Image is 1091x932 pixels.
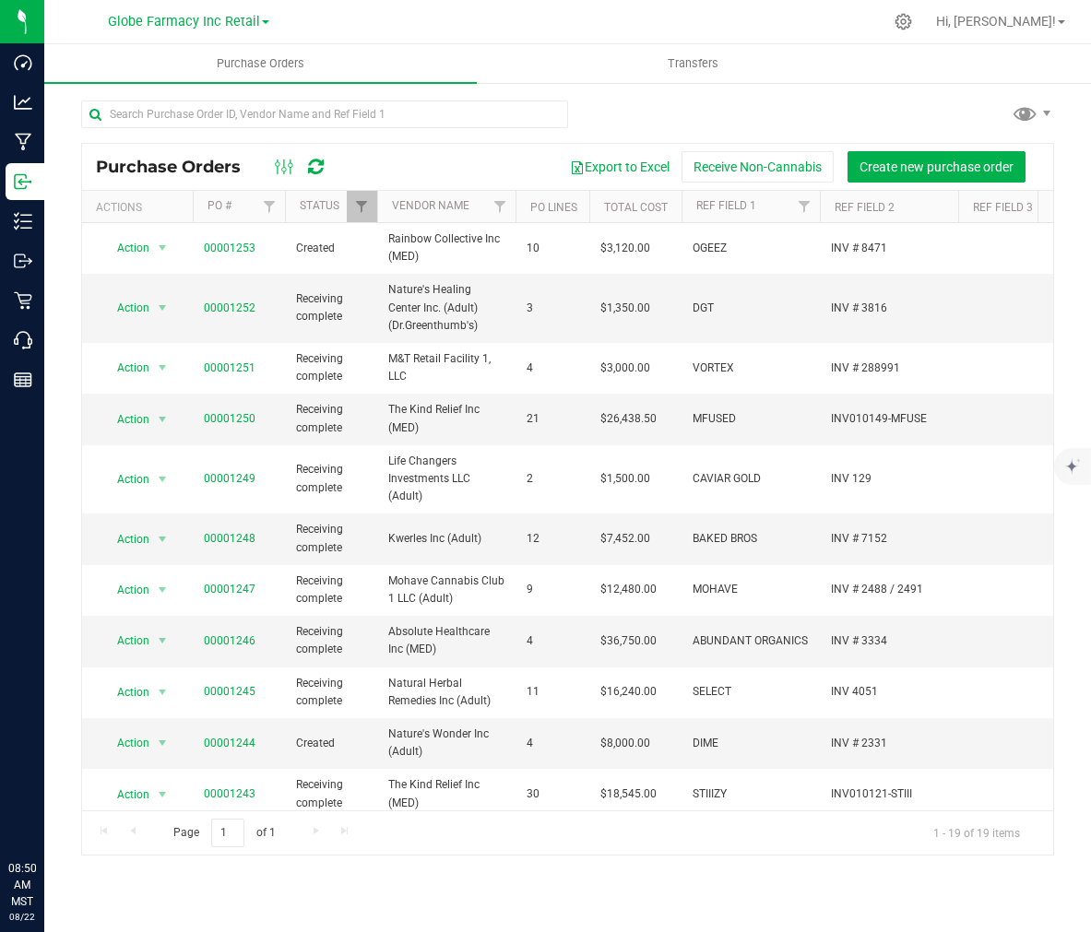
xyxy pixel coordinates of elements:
inline-svg: Inventory [14,212,32,230]
span: MOHAVE [693,581,809,598]
a: Filter [347,191,377,222]
a: 00001246 [204,634,255,647]
span: INV # 2488 / 2491 [831,581,947,598]
a: 00001252 [204,301,255,314]
span: Rainbow Collective Inc (MED) [388,230,504,265]
button: Create new purchase order [848,151,1026,183]
span: Receiving complete [296,521,366,556]
button: Export to Excel [558,151,682,183]
a: Filter [485,191,516,222]
span: INV 129 [831,470,947,488]
span: OGEEZ [693,240,809,257]
span: Action [101,526,150,552]
span: INV # 288991 [831,360,947,377]
span: select [151,577,174,603]
span: CAVIAR GOLD [693,470,809,488]
span: MFUSED [693,410,809,428]
span: INV # 7152 [831,530,947,548]
span: $1,500.00 [600,470,650,488]
span: Natural Herbal Remedies Inc (Adult) [388,675,504,710]
span: Receiving complete [296,401,366,436]
span: INV010149-MFUSE [831,410,947,428]
a: 00001244 [204,737,255,749]
span: Action [101,235,150,261]
span: Receiving complete [296,623,366,658]
button: Receive Non-Cannabis [682,151,834,183]
span: Receiving complete [296,572,366,608]
span: Purchase Orders [192,55,329,72]
span: select [151,466,174,492]
span: INV010121-STIII [831,785,947,803]
span: select [151,628,174,654]
a: PO # [208,199,231,212]
span: Transfers [643,55,743,72]
a: Transfers [477,44,909,83]
span: $26,438.50 [600,410,657,428]
span: 4 [527,735,578,752]
span: Action [101,782,150,808]
span: $3,000.00 [600,360,650,377]
span: VORTEX [693,360,809,377]
span: select [151,782,174,808]
span: Action [101,295,150,321]
span: Action [101,679,150,705]
span: 1 - 19 of 19 items [919,819,1035,846]
span: Nature's Healing Center Inc. (Adult) (Dr.Greenthumb's) [388,281,504,335]
span: Life Changers Investments LLC (Adult) [388,453,504,506]
span: $3,120.00 [600,240,650,257]
a: Purchase Orders [44,44,477,83]
span: $8,000.00 [600,735,650,752]
span: DGT [693,300,809,317]
span: 3 [527,300,578,317]
span: ABUNDANT ORGANICS [693,632,809,650]
span: Created [296,735,366,752]
input: Search Purchase Order ID, Vendor Name and Ref Field 1 [81,100,568,128]
span: 10 [527,240,578,257]
a: Ref Field 2 [835,201,895,214]
inline-svg: Dashboard [14,53,32,72]
span: select [151,355,174,381]
span: $1,350.00 [600,300,650,317]
span: Receiving complete [296,675,366,710]
span: INV # 2331 [831,735,947,752]
span: Create new purchase order [860,159,1014,174]
span: Receiving complete [296,290,366,325]
inline-svg: Call Center [14,331,32,349]
span: Hi, [PERSON_NAME]! [936,14,1056,29]
span: Receiving complete [296,350,366,385]
div: Manage settings [892,13,915,30]
span: Mohave Cannabis Club 1 LLC (Adult) [388,572,504,608]
span: The Kind Relief Inc (MED) [388,776,504,811]
span: select [151,526,174,552]
a: 00001251 [204,361,255,374]
a: Status [300,199,339,212]
inline-svg: Reports [14,371,32,389]
span: Action [101,407,150,432]
span: Purchase Orders [96,157,259,177]
div: Actions [96,201,185,214]
span: Page of 1 [158,819,291,847]
span: BAKED BROS [693,530,809,548]
a: 00001243 [204,787,255,800]
span: Action [101,577,150,603]
inline-svg: Outbound [14,252,32,270]
input: 1 [211,819,244,847]
span: DIME [693,735,809,752]
span: $12,480.00 [600,581,657,598]
span: select [151,407,174,432]
a: 00001248 [204,532,255,545]
p: 08/22 [8,910,36,924]
span: select [151,295,174,321]
span: select [151,235,174,261]
span: INV # 3816 [831,300,947,317]
a: 00001247 [204,583,255,596]
span: SELECT [693,683,809,701]
span: 11 [527,683,578,701]
span: Kwerles Inc (Adult) [388,530,504,548]
a: Vendor Name [392,199,469,212]
span: INV # 3334 [831,632,947,650]
span: STIIIZY [693,785,809,803]
span: Action [101,730,150,756]
span: 21 [527,410,578,428]
inline-svg: Manufacturing [14,133,32,151]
